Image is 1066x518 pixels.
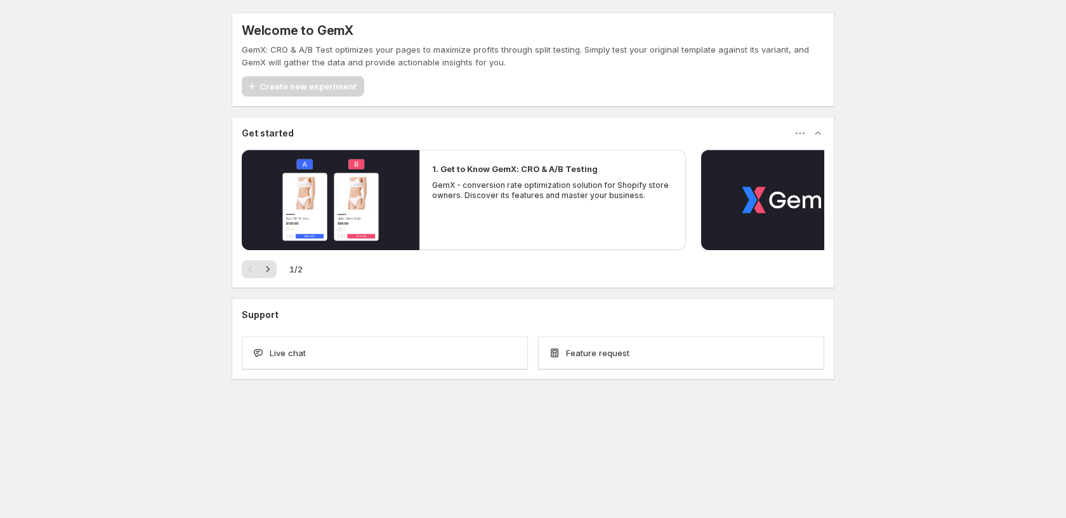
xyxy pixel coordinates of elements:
p: GemX - conversion rate optimization solution for Shopify store owners. Discover its features and ... [432,180,673,201]
p: GemX: CRO & A/B Test optimizes your pages to maximize profits through split testing. Simply test ... [242,43,824,69]
h5: Welcome to GemX [242,23,353,38]
span: Live chat [270,347,306,359]
span: 1 / 2 [289,263,303,276]
h2: 1. Get to Know GemX: CRO & A/B Testing [432,163,598,175]
h3: Get started [242,127,294,140]
h3: Support [242,309,279,321]
span: Feature request [566,347,629,359]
